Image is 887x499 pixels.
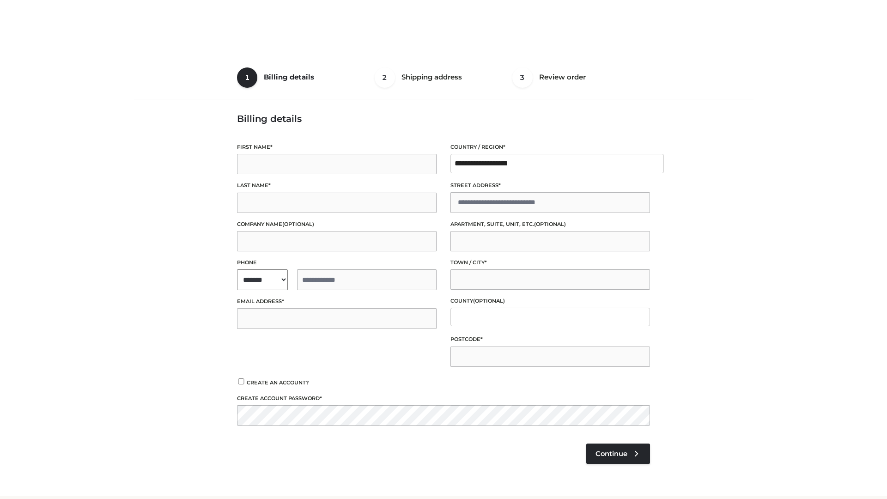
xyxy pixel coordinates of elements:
label: Company name [237,220,437,229]
label: Postcode [450,335,650,344]
label: Country / Region [450,143,650,152]
span: Create an account? [247,379,309,386]
h3: Billing details [237,113,650,124]
label: Last name [237,181,437,190]
label: Create account password [237,394,650,403]
a: Continue [586,444,650,464]
label: County [450,297,650,305]
span: (optional) [473,298,505,304]
label: Street address [450,181,650,190]
span: Review order [539,73,586,81]
span: Continue [595,450,627,458]
label: Town / City [450,258,650,267]
input: Create an account? [237,378,245,384]
span: Billing details [264,73,314,81]
span: 1 [237,67,257,88]
span: 3 [512,67,533,88]
span: 2 [375,67,395,88]
span: (optional) [534,221,566,227]
span: Shipping address [401,73,462,81]
label: Apartment, suite, unit, etc. [450,220,650,229]
label: First name [237,143,437,152]
label: Phone [237,258,437,267]
label: Email address [237,297,437,306]
span: (optional) [282,221,314,227]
